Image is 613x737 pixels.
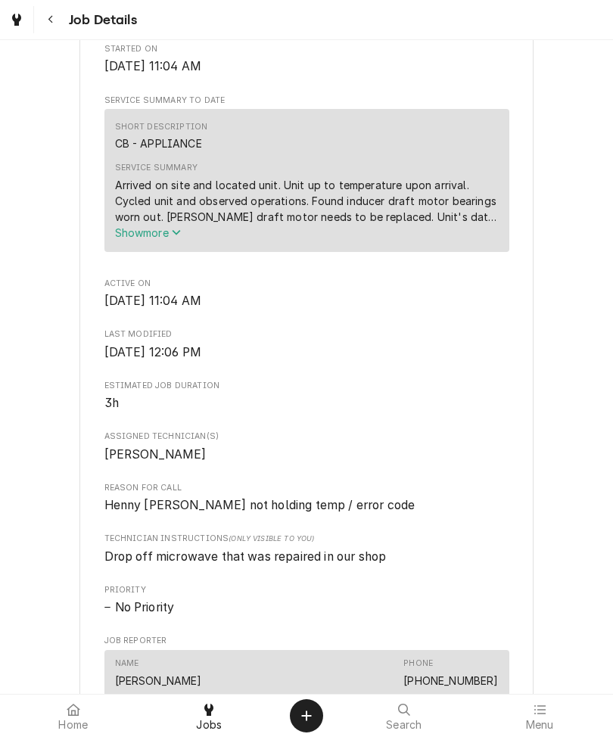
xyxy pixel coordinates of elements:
span: Assigned Technician(s) [104,446,509,464]
div: Phone [403,658,433,670]
span: Assigned Technician(s) [104,431,509,443]
div: No Priority [104,599,509,617]
span: Last Modified [104,344,509,362]
span: Search [386,719,422,731]
span: Jobs [196,719,222,731]
div: Reason For Call [104,482,509,515]
span: Started On [104,43,509,55]
span: Estimated Job Duration [104,380,509,392]
a: Jobs [142,698,277,734]
a: Search [337,698,471,734]
span: Henny [PERSON_NAME] not holding temp / error code [104,498,415,512]
span: Drop off microwave that was repaired in our shop [104,549,387,564]
span: Active On [104,292,509,310]
a: Menu [473,698,608,734]
span: Priority [104,599,509,617]
span: Reason For Call [104,482,509,494]
div: [PERSON_NAME] [115,673,202,689]
span: [DATE] 12:06 PM [104,345,201,359]
span: [object Object] [104,548,509,566]
span: (Only Visible to You) [229,534,314,543]
span: Active On [104,278,509,290]
div: Service Summary To Date [104,95,509,260]
span: Job Details [64,10,137,30]
a: [PHONE_NUMBER] [403,674,498,687]
span: [PERSON_NAME] [104,447,207,462]
a: Go to Jobs [3,6,30,33]
div: Short Description [115,121,208,133]
div: Last Modified [104,328,509,361]
span: Menu [526,719,554,731]
div: Phone [403,658,498,688]
div: Estimated Job Duration [104,380,509,412]
div: Started On [104,43,509,76]
span: Last Modified [104,328,509,341]
span: 3h [104,396,119,410]
span: Show more [115,226,182,239]
button: Navigate back [37,6,64,33]
div: Priority [104,584,509,617]
div: Name [115,658,202,688]
span: Estimated Job Duration [104,394,509,412]
div: Service Summary [115,162,198,174]
div: CB - APPLIANCE [115,135,202,151]
button: Create Object [290,699,323,732]
span: Job Reporter [104,635,509,647]
span: Reason For Call [104,496,509,515]
div: [object Object] [104,533,509,565]
span: Started On [104,58,509,76]
span: Technician Instructions [104,533,509,545]
span: [DATE] 11:04 AM [104,59,201,73]
button: Showmore [115,225,499,241]
div: Assigned Technician(s) [104,431,509,463]
span: Priority [104,584,509,596]
div: Active On [104,278,509,310]
a: Home [6,698,141,734]
div: Arrived on site and located unit. Unit up to temperature upon arrival. Cycled unit and observed o... [115,177,499,225]
div: Name [115,658,139,670]
span: Home [58,719,88,731]
span: [DATE] 11:04 AM [104,294,201,308]
div: Service Summary [104,109,509,259]
span: Service Summary To Date [104,95,509,107]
